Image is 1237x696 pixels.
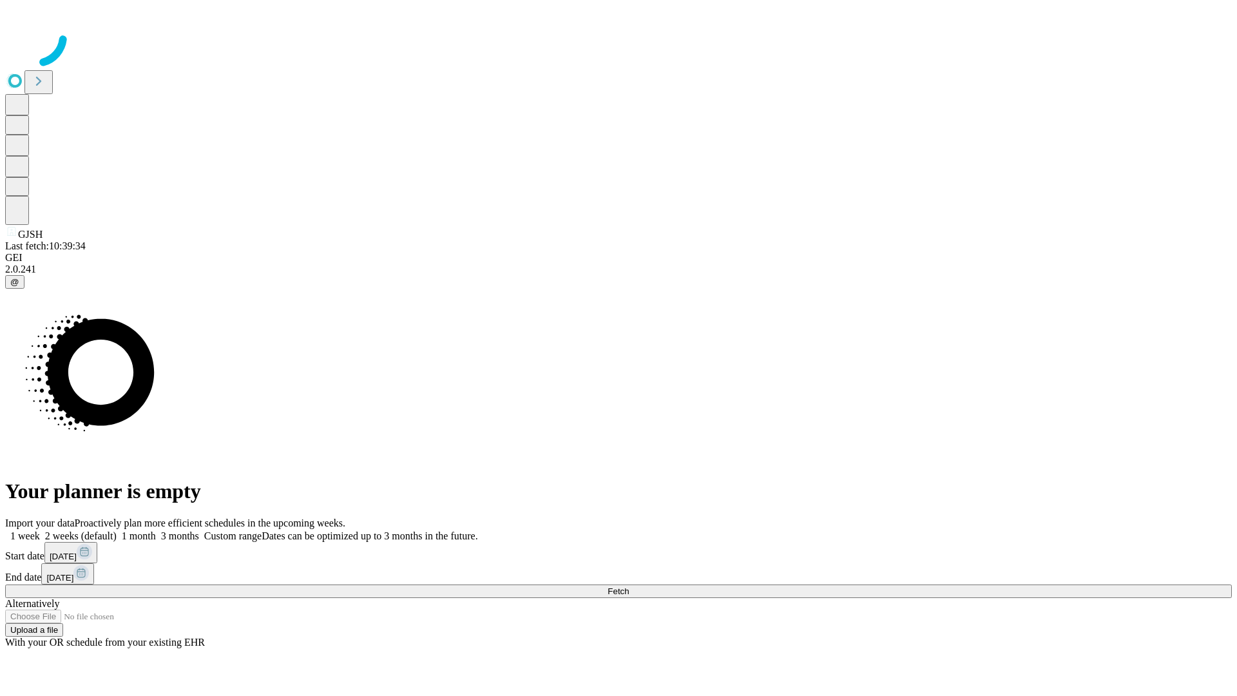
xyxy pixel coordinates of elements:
[5,585,1232,598] button: Fetch
[5,623,63,637] button: Upload a file
[75,517,345,528] span: Proactively plan more efficient schedules in the upcoming weeks.
[5,542,1232,563] div: Start date
[204,530,262,541] span: Custom range
[161,530,199,541] span: 3 months
[5,275,24,289] button: @
[5,240,86,251] span: Last fetch: 10:39:34
[10,530,40,541] span: 1 week
[46,573,73,583] span: [DATE]
[5,479,1232,503] h1: Your planner is empty
[5,637,205,648] span: With your OR schedule from your existing EHR
[5,563,1232,585] div: End date
[45,530,117,541] span: 2 weeks (default)
[262,530,477,541] span: Dates can be optimized up to 3 months in the future.
[122,530,156,541] span: 1 month
[5,517,75,528] span: Import your data
[18,229,43,240] span: GJSH
[41,563,94,585] button: [DATE]
[50,552,77,561] span: [DATE]
[5,252,1232,264] div: GEI
[10,277,19,287] span: @
[5,264,1232,275] div: 2.0.241
[608,586,629,596] span: Fetch
[5,598,59,609] span: Alternatively
[44,542,97,563] button: [DATE]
